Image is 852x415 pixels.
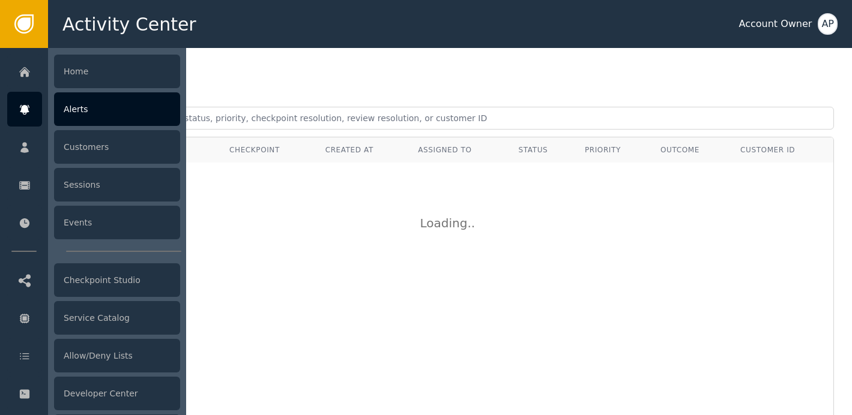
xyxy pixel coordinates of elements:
[54,377,180,410] div: Developer Center
[54,301,180,335] div: Service Catalog
[54,55,180,88] div: Home
[519,145,567,155] div: Status
[739,17,812,31] div: Account Owner
[660,145,722,155] div: Outcome
[420,214,480,232] div: Loading ..
[7,338,180,373] a: Allow/Deny Lists
[818,13,838,35] button: AP
[7,263,180,297] a: Checkpoint Studio
[54,92,180,126] div: Alerts
[325,145,400,155] div: Created At
[7,300,180,335] a: Service Catalog
[54,168,180,202] div: Sessions
[54,339,180,372] div: Allow/Deny Lists
[54,206,180,239] div: Events
[418,145,500,155] div: Assigned To
[7,376,180,411] a: Developer Center
[229,145,307,155] div: Checkpoint
[7,167,180,202] a: Sessions
[585,145,642,155] div: Priority
[54,130,180,164] div: Customers
[62,11,196,38] span: Activity Center
[7,92,180,127] a: Alerts
[7,205,180,240] a: Events
[7,130,180,164] a: Customers
[54,263,180,297] div: Checkpoint Studio
[7,54,180,89] a: Home
[66,107,834,130] input: Search by alert ID, agent, status, priority, checkpoint resolution, review resolution, or custome...
[740,145,824,155] div: Customer ID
